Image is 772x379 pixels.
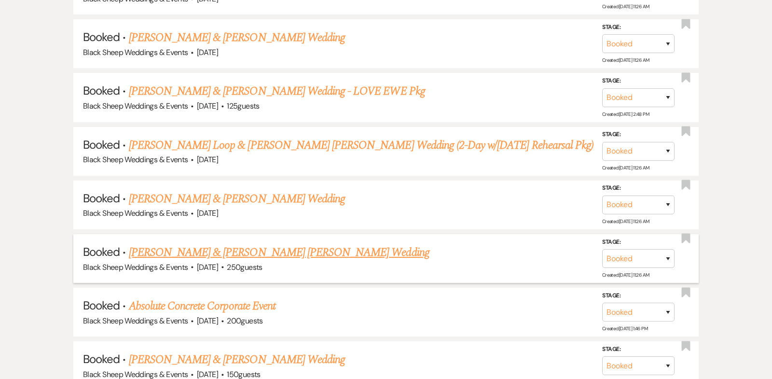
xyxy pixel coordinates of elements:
span: 200 guests [227,316,262,326]
a: [PERSON_NAME] & [PERSON_NAME] Wedding [129,29,345,46]
a: [PERSON_NAME] & [PERSON_NAME] Wedding [129,190,345,208]
span: Booked [83,191,120,206]
span: Created: [DATE] 11:26 AM [602,272,649,278]
span: Created: [DATE] 11:26 AM [602,165,649,171]
span: Black Sheep Weddings & Events [83,47,188,57]
span: [DATE] [197,262,218,272]
span: Black Sheep Weddings & Events [83,262,188,272]
label: Stage: [602,344,675,355]
label: Stage: [602,22,675,33]
span: 125 guests [227,101,259,111]
span: Black Sheep Weddings & Events [83,154,188,165]
span: Black Sheep Weddings & Events [83,208,188,218]
span: Black Sheep Weddings & Events [83,101,188,111]
span: [DATE] [197,208,218,218]
span: Booked [83,29,120,44]
span: 250 guests [227,262,262,272]
span: Created: [DATE] 1:46 PM [602,325,648,332]
span: [DATE] [197,154,218,165]
span: Booked [83,83,120,98]
label: Stage: [602,129,675,140]
a: [PERSON_NAME] & [PERSON_NAME] [PERSON_NAME] Wedding [129,244,429,261]
span: [DATE] [197,101,218,111]
span: Black Sheep Weddings & Events [83,316,188,326]
span: Created: [DATE] 11:26 AM [602,57,649,63]
span: [DATE] [197,47,218,57]
span: Created: [DATE] 11:26 AM [602,3,649,10]
span: [DATE] [197,316,218,326]
a: Absolute Concrete Corporate Event [129,297,276,315]
a: [PERSON_NAME] Loop & [PERSON_NAME] [PERSON_NAME] Wedding (2-Day w/[DATE] Rehearsal Pkg) [129,137,593,154]
span: Booked [83,244,120,259]
a: [PERSON_NAME] & [PERSON_NAME] Wedding [129,351,345,368]
span: Booked [83,351,120,366]
label: Stage: [602,237,675,247]
span: Booked [83,137,120,152]
label: Stage: [602,76,675,86]
span: Created: [DATE] 11:26 AM [602,218,649,225]
span: Booked [83,298,120,313]
label: Stage: [602,183,675,194]
label: Stage: [602,291,675,301]
a: [PERSON_NAME] & [PERSON_NAME] Wedding - LOVE EWE Pkg [129,83,425,100]
span: Created: [DATE] 2:48 PM [602,111,649,117]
